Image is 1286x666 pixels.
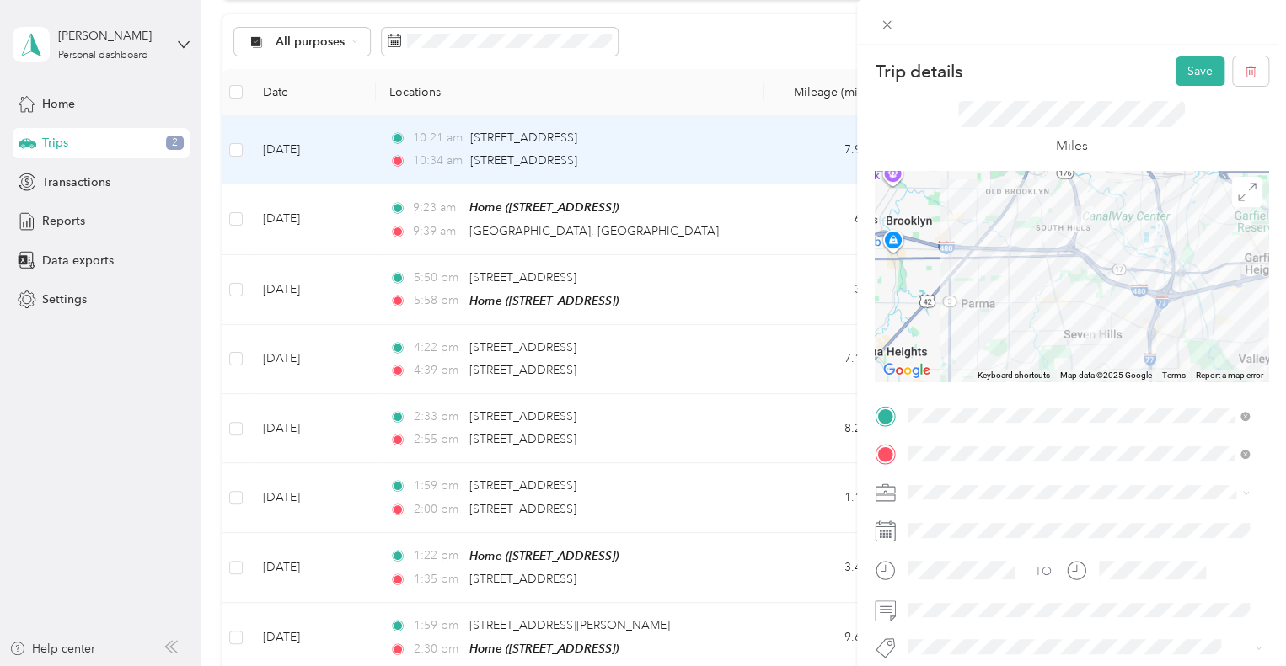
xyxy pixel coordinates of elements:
a: Open this area in Google Maps (opens a new window) [879,360,935,381]
div: TO [1035,562,1052,580]
span: Map data ©2025 Google [1060,370,1152,380]
a: Terms (opens in new tab) [1162,370,1186,380]
a: Report a map error [1196,370,1263,380]
p: Trip details [875,60,962,83]
img: Google [879,360,935,381]
iframe: Everlance-gr Chat Button Frame [1192,572,1286,666]
button: Save [1176,56,1224,86]
p: Miles [1056,136,1088,157]
button: Keyboard shortcuts [978,370,1050,381]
